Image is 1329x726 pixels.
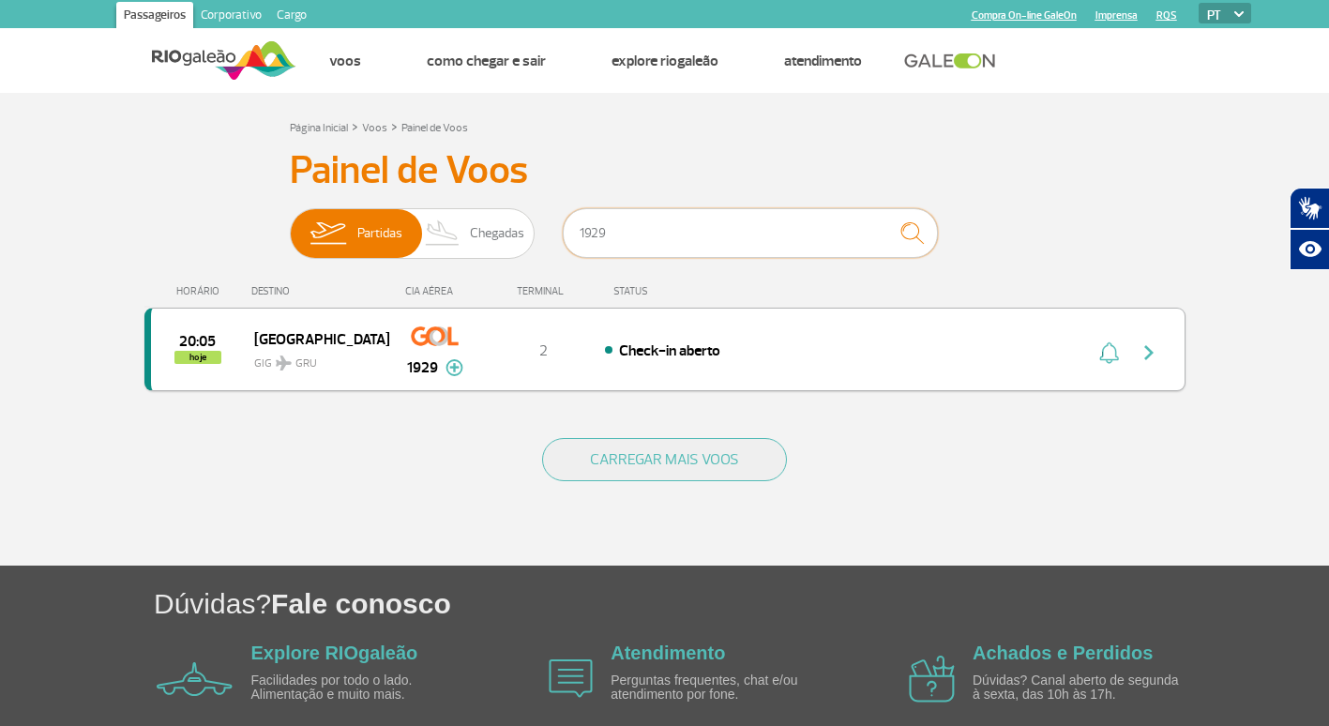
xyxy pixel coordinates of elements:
a: Atendimento [784,52,862,70]
a: RQS [1156,9,1177,22]
span: [GEOGRAPHIC_DATA] [254,326,374,351]
p: Facilidades por todo o lado. Alimentação e muito mais. [251,673,467,703]
img: slider-desembarque [415,209,471,258]
span: 2025-09-25 20:05:00 [179,335,216,348]
span: 1929 [407,356,438,379]
a: Painel de Voos [401,121,468,135]
div: HORÁRIO [150,285,252,297]
a: Cargo [269,2,314,32]
div: CIA AÉREA [388,285,482,297]
h1: Dúvidas? [154,584,1329,623]
img: airplane icon [157,662,233,696]
input: Voo, cidade ou cia aérea [563,208,938,258]
img: seta-direita-painel-voo.svg [1138,341,1160,364]
a: > [391,115,398,137]
div: DESTINO [251,285,388,297]
a: Achados e Perdidos [973,643,1153,663]
span: GRU [295,355,317,372]
img: airplane icon [549,659,593,698]
button: Abrir recursos assistivos. [1290,229,1329,270]
div: STATUS [604,285,757,297]
h3: Painel de Voos [290,147,1040,194]
a: Explore RIOgaleão [612,52,718,70]
p: Dúvidas? Canal aberto de segunda à sexta, das 10h às 17h. [973,673,1188,703]
a: Compra On-line GaleOn [972,9,1077,22]
button: Abrir tradutor de língua de sinais. [1290,188,1329,229]
span: Check-in aberto [619,341,720,360]
img: sino-painel-voo.svg [1099,341,1119,364]
div: TERMINAL [482,285,604,297]
img: slider-embarque [298,209,357,258]
a: Voos [362,121,387,135]
span: Chegadas [470,209,524,258]
span: 2 [539,341,548,360]
a: Voos [329,52,361,70]
p: Perguntas frequentes, chat e/ou atendimento por fone. [611,673,826,703]
a: Atendimento [611,643,725,663]
span: hoje [174,351,221,364]
span: Fale conosco [271,588,451,619]
div: Plugin de acessibilidade da Hand Talk. [1290,188,1329,270]
a: > [352,115,358,137]
a: Corporativo [193,2,269,32]
button: CARREGAR MAIS VOOS [542,438,787,481]
a: Página Inicial [290,121,348,135]
a: Imprensa [1095,9,1138,22]
span: Partidas [357,209,402,258]
a: Explore RIOgaleão [251,643,418,663]
img: destiny_airplane.svg [276,355,292,371]
img: mais-info-painel-voo.svg [446,359,463,376]
a: Como chegar e sair [427,52,546,70]
img: airplane icon [909,656,955,703]
a: Passageiros [116,2,193,32]
span: GIG [254,345,374,372]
